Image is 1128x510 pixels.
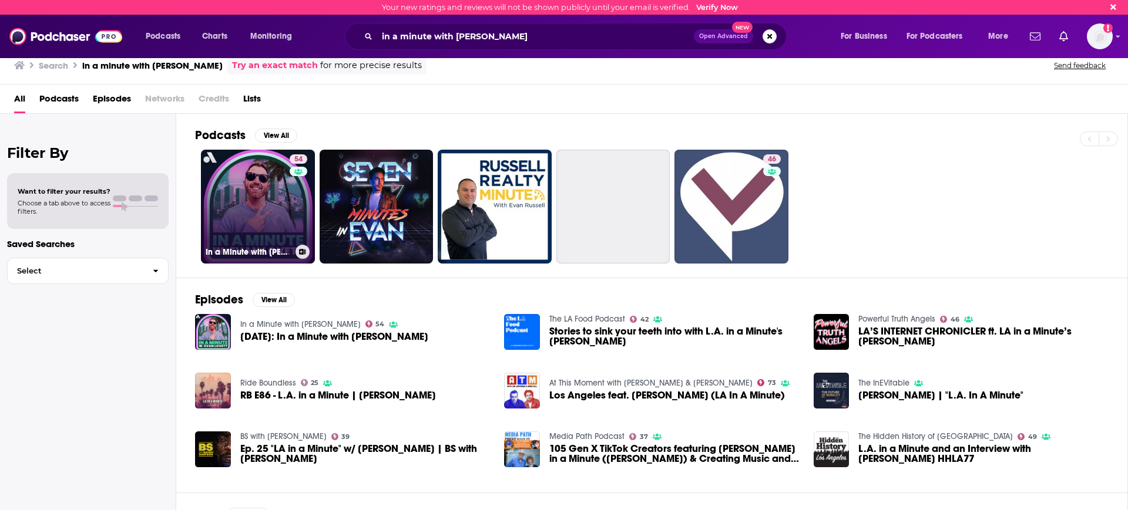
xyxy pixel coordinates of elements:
a: 42 [630,316,649,323]
span: Ep. 25 "LA in a Minute" w/ [PERSON_NAME] | BS with [PERSON_NAME] [240,444,491,464]
img: Stories to sink your teeth into with L.A. in a Minute's Evan Lovett [504,314,540,350]
button: open menu [980,27,1023,46]
font: 54 [375,320,384,328]
input: Search podcasts, credits, & more... [377,27,694,46]
a: At This Moment with Jim Jefferies & Amos Gill [549,378,753,388]
a: Ep. 25 "LA in a Minute" w/ Evan Lovett | BS with Brian Simpson [195,431,231,467]
font: Networks [145,93,184,104]
a: LA’S INTERNET CHRONICLER ft. LA in a Minute’s Evan Lovett [858,326,1109,346]
a: EpisodesView All [195,292,295,307]
h2: Filter By [7,144,169,161]
font: More [988,31,1008,41]
font: In a Minute with [PERSON_NAME] [240,319,361,329]
a: Stories to sink your teeth into with L.A. in a Minute's Evan Lovett [549,326,800,346]
a: Podchaser - Follow, Share and Rate Podcasts [9,25,122,48]
a: 46 [674,150,788,264]
a: BS with Brian Simpson [240,431,327,441]
a: Los Angeles feat. Evan Lovett (LA In A Minute) [549,390,785,400]
a: Media Path Podcast [549,431,625,441]
font: New [736,24,749,31]
a: Lists [243,89,261,113]
span: [DATE]: In a Minute with [PERSON_NAME] [240,332,428,342]
a: Evan Lovett | "L.A. In A Minute" [858,390,1023,400]
span: 54 [294,154,303,166]
img: L.A. in a Minute and an Interview with Evan Lovett HHLA77 [814,431,850,467]
font: Episodes [93,93,131,104]
a: Episodes [93,89,131,113]
font: Your new ratings and reviews will not be shown publicly until your email is verified. [382,3,690,12]
font: Charts [202,31,227,41]
p: Saved Searches [7,238,169,249]
img: LA’S INTERNET CHRONICLER ft. LA in a Minute’s Evan Lovett [814,314,850,350]
font: Podcasts [195,128,246,143]
span: for more precise results [320,59,422,72]
font: Open Advanced [699,33,748,39]
span: RB E86 - L.A. in a Minute | [PERSON_NAME] [240,390,436,400]
a: Powerful Truth Angels [858,314,935,324]
span: 39 [341,434,350,440]
span: Logged in as MelissaPS [1087,23,1113,49]
a: Show notifications dropdown [1025,26,1045,46]
span: 73 [768,380,776,386]
font: Verify Now [696,3,738,12]
a: Ride Boundless [240,378,296,388]
a: Try an exact match [232,59,318,72]
span: Stories to sink your teeth into with L.A. in a Minute's [PERSON_NAME] [549,326,800,346]
span: 105 Gen X TikTok Creators featuring [PERSON_NAME] in a Minute ([PERSON_NAME]) & Creating Music an... [549,444,800,464]
span: [PERSON_NAME] | "L.A. In A Minute" [858,390,1023,400]
h3: Search [39,60,68,71]
a: 37 [629,433,648,440]
span: Los Angeles feat. [PERSON_NAME] (LA In A Minute) [549,390,785,400]
button: View All [253,293,295,307]
span: 46 [768,154,776,166]
img: RB E86 - L.A. in a Minute | Evan Lovett [195,373,231,408]
a: 73 [757,379,776,386]
a: 54In a Minute with [PERSON_NAME] [201,150,315,264]
img: 105 Gen X TikTok Creators featuring L.A. in a Minute (Evan Lovett) & Creating Music and Sound (Jo... [504,431,540,467]
a: The InEVitable [858,378,909,388]
span: LA’S INTERNET CHRONICLER ft. LA in a Minute’s [PERSON_NAME] [858,326,1109,346]
img: Los Angeles feat. Evan Lovett (LA In A Minute) [504,373,540,408]
button: Select [7,258,169,284]
a: The Hidden History of Los Angeles [858,431,1013,441]
span: 49 [1028,434,1037,440]
h3: in a minute with [PERSON_NAME] [82,60,223,71]
a: All [14,89,25,113]
font: View All [264,131,289,140]
span: 25 [311,380,318,386]
a: 49 [1018,433,1037,440]
font: Podcasts [146,31,180,41]
img: Evan Lovett | "L.A. In A Minute" [814,373,850,408]
a: Coming Friday: In a Minute with Evan Lovett [240,332,428,342]
font: For Podcasters [907,31,963,41]
a: Charts [194,27,234,46]
font: Credits [199,93,229,104]
span: 37 [640,434,648,440]
font: Monitoring [250,31,292,41]
svg: Email not verified [1103,23,1113,33]
a: RB E86 - L.A. in a Minute | Evan Lovett [240,390,436,400]
a: In a Minute with Evan Lovett [240,319,361,329]
span: L.A. in a Minute and an Interview with [PERSON_NAME] HHLA77 [858,444,1109,464]
font: Podcasts [39,93,79,104]
a: 54 [365,320,385,327]
button: View All [255,129,297,143]
span: Choose a tab above to access filters. [18,199,110,215]
a: 105 Gen X TikTok Creators featuring L.A. in a Minute (Evan Lovett) & Creating Music and Sound (Jo... [549,444,800,464]
a: 46 [940,316,959,323]
a: PodcastsView All [195,128,297,143]
img: Coming Friday: In a Minute with Evan Lovett [195,314,231,350]
a: L.A. in a Minute and an Interview with Evan Lovett HHLA77 [858,444,1109,464]
button: Show profile menu [1087,23,1113,49]
font: For Business [841,31,887,41]
a: The LA Food Podcast [549,314,625,324]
